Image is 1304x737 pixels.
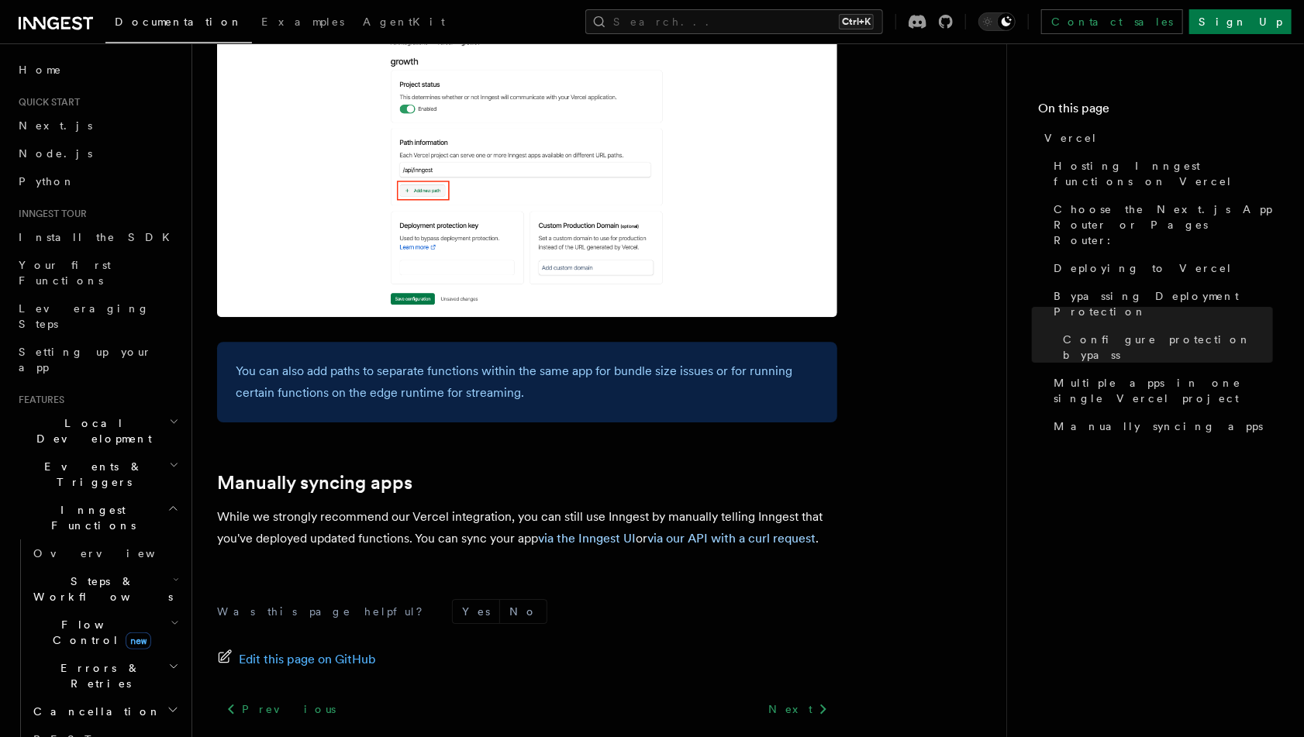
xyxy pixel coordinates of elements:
span: Features [12,394,64,406]
a: Deploying to Vercel [1047,254,1273,282]
a: Contact sales [1041,9,1183,34]
a: Next [759,695,837,723]
span: Steps & Workflows [27,573,173,604]
a: Choose the Next.js App Router or Pages Router: [1047,195,1273,254]
kbd: Ctrl+K [839,14,874,29]
a: Bypassing Deployment Protection [1047,282,1273,325]
span: Flow Control [27,617,171,648]
p: Was this page helpful? [217,604,433,619]
button: Inngest Functions [12,496,182,539]
span: Multiple apps in one single Vercel project [1054,375,1273,406]
span: Errors & Retries [27,660,168,691]
a: via our API with a curl request [647,531,816,546]
a: Manually syncing apps [1047,412,1273,440]
a: Multiple apps in one single Vercel project [1047,369,1273,412]
span: Python [19,175,75,188]
span: Manually syncing apps [1054,418,1263,434]
a: Python [12,167,182,195]
a: Documentation [105,5,252,43]
span: Hosting Inngest functions on Vercel [1054,158,1273,189]
button: No [500,600,547,623]
span: Setting up your app [19,346,152,374]
span: Home [19,62,62,77]
a: Leveraging Steps [12,294,182,338]
a: via the Inngest UI [538,531,636,546]
span: Inngest Functions [12,502,167,533]
span: Bypassing Deployment Protection [1054,288,1273,319]
a: Overview [27,539,182,567]
a: Sign Up [1189,9,1292,34]
button: Yes [453,600,499,623]
span: Deploying to Vercel [1054,260,1233,276]
div: You can also add paths to separate functions within the same app for bundle size issues or for ru... [217,342,837,422]
span: Overview [33,547,193,560]
span: Edit this page on GitHub [239,649,376,670]
a: Your first Functions [12,251,182,294]
span: Configure protection bypass [1063,332,1273,363]
a: Install the SDK [12,223,182,251]
a: Examples [252,5,354,42]
button: Errors & Retries [27,654,182,697]
button: Events & Triggers [12,453,182,496]
span: Install the SDK [19,231,179,243]
button: Flow Controlnew [27,611,182,654]
a: Hosting Inngest functions on Vercel [1047,152,1273,195]
span: AgentKit [363,15,445,28]
span: new [126,632,151,649]
button: Local Development [12,409,182,453]
a: Edit this page on GitHub [217,649,376,670]
span: Node.js [19,147,92,160]
span: Documentation [115,15,243,28]
a: Vercel [1038,124,1273,152]
button: Search...Ctrl+K [585,9,883,34]
span: Choose the Next.js App Router or Pages Router: [1054,201,1273,248]
span: Cancellation [27,704,161,719]
a: Setting up your app [12,338,182,381]
button: Steps & Workflows [27,567,182,611]
a: Manually syncing apps [217,472,412,494]
a: AgentKit [354,5,454,42]
a: Previous [217,695,345,723]
h4: On this page [1038,99,1273,124]
span: Your first Functions [19,259,111,287]
a: Next.js [12,112,182,139]
span: Quick start [12,96,80,108]
p: While we strongly recommend our Vercel integration, you can still use Inngest by manually telling... [217,506,837,549]
span: Vercel [1044,130,1098,146]
span: Local Development [12,415,169,446]
span: Inngest tour [12,208,87,220]
a: Home [12,56,182,84]
span: Leveraging Steps [19,302,150,330]
button: Cancellation [27,697,182,725]
a: Node.js [12,139,182,167]
a: Configure protection bypass [1057,325,1273,369]
span: Next.js [19,119,92,132]
span: Events & Triggers [12,459,169,490]
button: Toggle dark mode [978,12,1016,31]
span: Examples [261,15,344,28]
